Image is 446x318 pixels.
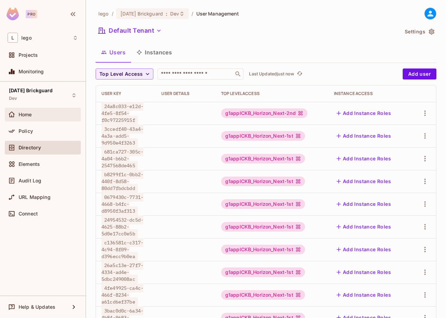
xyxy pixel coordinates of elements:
span: Click to refresh data [294,70,304,78]
span: URL Mapping [19,194,51,200]
span: [DATE] Brickguard [120,10,163,17]
span: Home [19,112,32,117]
div: Pro [26,10,37,18]
span: Projects [19,52,38,58]
span: 681ca727-305c-4a04-b6b2-2547568de465 [101,147,143,170]
span: b8299f1c-0bb2-440f-8d58-80dd7fbdcbdd [101,170,143,193]
button: Top Level Access [96,68,153,79]
span: Connect [19,211,38,216]
div: g1applCKB_Horizon_Next-1st [221,290,305,300]
span: 0679430c-7731-4668-b4fc-d8950f3af313 [101,193,143,215]
img: SReyMgAAAABJRU5ErkJggg== [7,8,19,20]
span: 4fe49925-ca4c-466f-8234-a61cd6ef37be [101,284,143,306]
button: Add Instance Roles [334,244,394,255]
span: Monitoring [19,69,44,74]
span: Elements [19,161,40,167]
button: Add user [403,68,436,79]
div: g1applCKB_Horizon_Next-1st [221,177,305,186]
span: 24954532-dc5d-4625-88b2-5d0e17cc0e5b [101,215,143,238]
div: g1applCKB_Horizon_Next-1st [221,222,305,232]
button: Add Instance Roles [334,289,394,300]
span: Dev [9,96,17,101]
div: User Details [161,91,210,96]
button: Add Instance Roles [334,267,394,278]
span: the active workspace [98,10,109,17]
div: g1applCKB_Horizon_Next-1st [221,199,305,209]
button: Add Instance Roles [334,153,394,164]
button: Add Instance Roles [334,108,394,119]
span: Directory [19,145,41,150]
span: Policy [19,128,33,134]
button: refresh [295,70,304,78]
button: Default Tenant [96,25,164,36]
span: [DATE] Brickguard [9,88,53,93]
div: g1applCKB_Horizon_Next-1st [221,154,305,163]
span: Workspace: lego [21,35,32,41]
span: 26a5c13e-27f7-4334-ad4e-5dbc249008ac [101,261,143,284]
span: Help & Updates [19,304,55,310]
li: / [112,10,113,17]
p: Last Updated just now [249,71,294,77]
span: Dev [170,10,179,17]
div: Top Level Access [221,91,323,96]
div: User Key [101,91,150,96]
span: User Management [196,10,239,17]
span: 24a8c033-e12d-4fe5-8f54-f0c97225915f [101,102,143,125]
button: Add Instance Roles [334,176,394,187]
div: g1applCKB_Horizon_Next-2nd [221,108,307,118]
button: Add Instance Roles [334,130,394,141]
li: / [192,10,193,17]
span: refresh [297,71,303,77]
button: Instances [131,44,177,61]
div: g1applCKB_Horizon_Next-1st [221,267,305,277]
span: c136581c-c317-4c94-8f09-d396ecc9b0ea [101,238,143,261]
button: Add Instance Roles [334,199,394,210]
button: Users [96,44,131,61]
div: g1applCKB_Horizon_Next-1st [221,131,305,141]
span: : [165,11,168,17]
button: Settings [402,26,436,37]
span: Audit Log [19,178,41,183]
span: 3ccedf40-43a4-4a3a-add5-9d950e4f3263 [101,125,143,147]
div: g1applCKB_Horizon_Next-1st [221,245,305,254]
span: L [8,33,18,43]
div: Instance Access [334,91,405,96]
span: Top Level Access [99,70,143,78]
button: Add Instance Roles [334,221,394,232]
